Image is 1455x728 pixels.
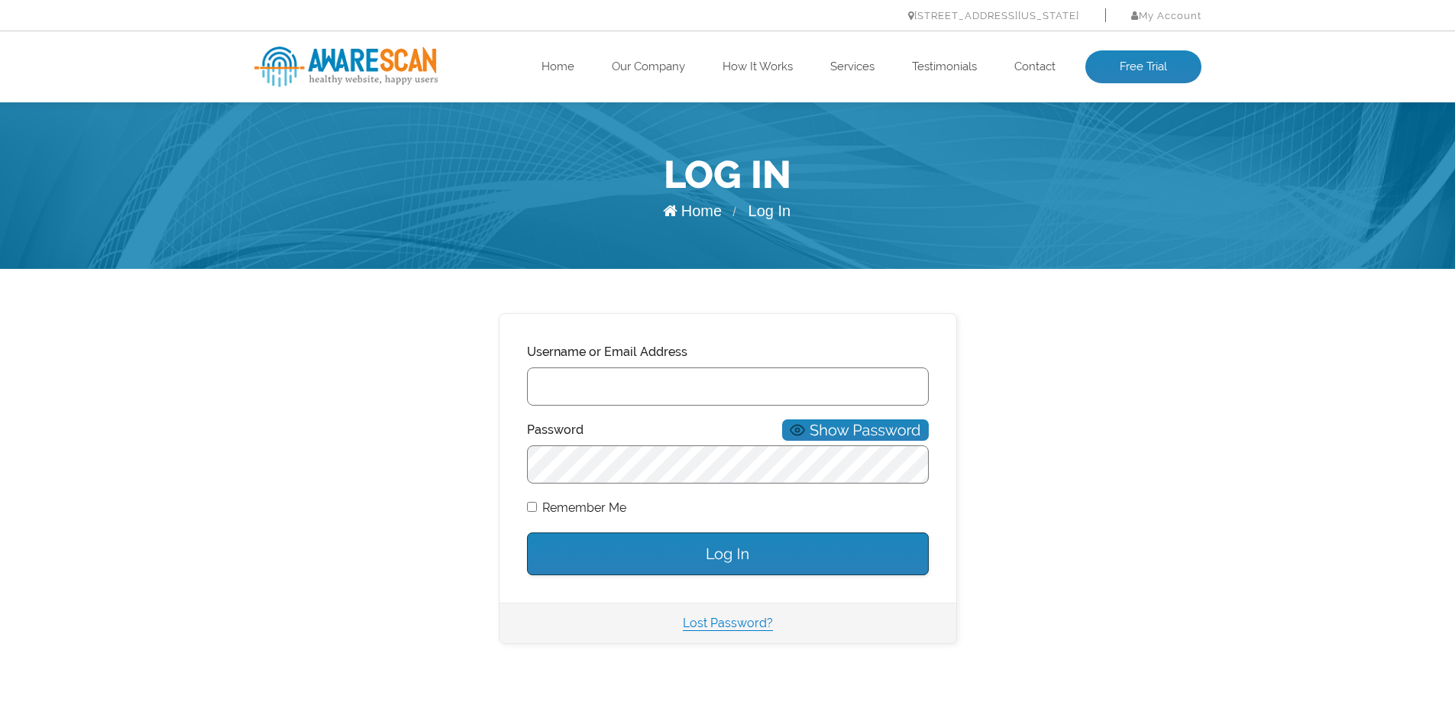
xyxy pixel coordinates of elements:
input: Log In [527,532,929,575]
label: Username or Email Address [527,341,929,363]
label: Password [527,419,778,441]
a: Home [663,202,722,219]
input: Remember Me [527,502,537,512]
span: Show Password [810,422,920,438]
a: Lost Password? [683,616,773,630]
span: Log In [749,202,791,219]
button: Show Password [782,419,928,441]
label: Remember Me [527,497,626,519]
span: / [732,205,736,218]
h1: Log In [254,148,1201,202]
